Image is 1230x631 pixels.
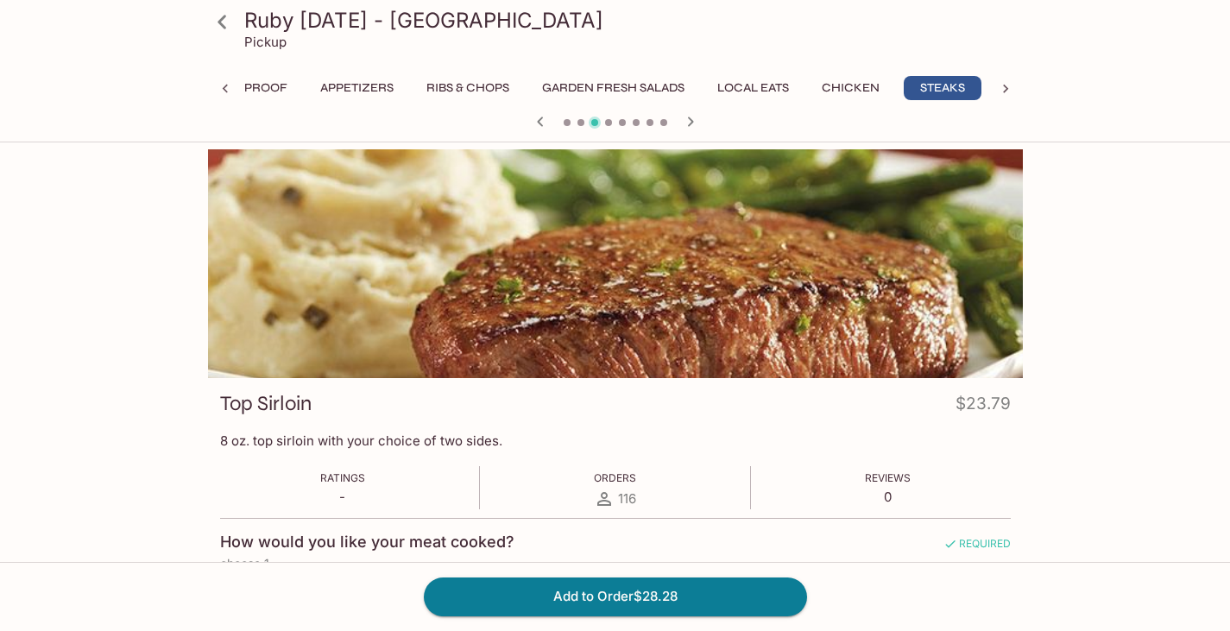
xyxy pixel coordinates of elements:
[956,390,1011,424] h4: $23.79
[904,76,981,100] button: Steaks
[244,7,1016,34] h3: Ruby [DATE] - [GEOGRAPHIC_DATA]
[865,471,911,484] span: Reviews
[220,432,1011,449] p: 8 oz. top sirloin with your choice of two sides.
[320,471,365,484] span: Ratings
[311,76,403,100] button: Appetizers
[220,533,514,552] h4: How would you like your meat cooked?
[865,489,911,505] p: 0
[618,490,636,507] span: 116
[424,577,807,615] button: Add to Order$28.28
[708,76,798,100] button: Local Eats
[220,390,312,417] h3: Top Sirloin
[417,76,519,100] button: Ribs & Chops
[220,557,1011,571] p: choose 1
[208,149,1023,378] div: Top Sirloin
[198,76,297,100] button: Zero Proof
[320,489,365,505] p: -
[812,76,890,100] button: Chicken
[244,34,287,50] p: Pickup
[943,537,1011,557] span: REQUIRED
[594,471,636,484] span: Orders
[533,76,694,100] button: Garden Fresh Salads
